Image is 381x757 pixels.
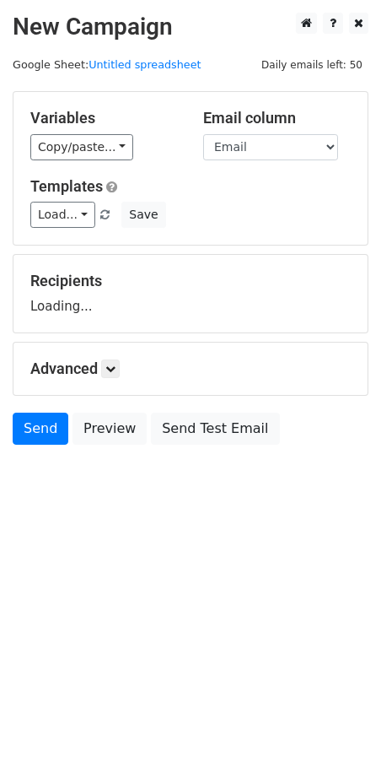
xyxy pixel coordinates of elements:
a: Copy/paste... [30,134,133,160]
a: Daily emails left: 50 [255,58,368,71]
h5: Variables [30,109,178,127]
a: Send Test Email [151,413,279,445]
h5: Recipients [30,272,351,290]
span: Daily emails left: 50 [255,56,368,74]
small: Google Sheet: [13,58,201,71]
div: Loading... [30,272,351,316]
a: Templates [30,177,103,195]
a: Untitled spreadsheet [89,58,201,71]
h2: New Campaign [13,13,368,41]
a: Preview [72,413,147,445]
a: Load... [30,202,95,228]
h5: Email column [203,109,351,127]
a: Send [13,413,68,445]
h5: Advanced [30,360,351,378]
button: Save [121,202,165,228]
